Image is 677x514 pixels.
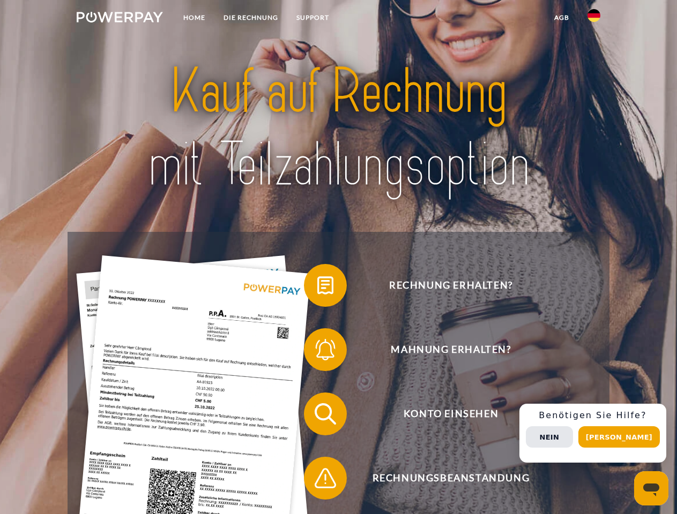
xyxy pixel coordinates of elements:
a: agb [545,8,578,27]
img: de [587,9,600,22]
button: Konto einsehen [304,392,583,435]
span: Mahnung erhalten? [319,328,582,371]
img: qb_bell.svg [312,336,339,363]
iframe: Schaltfläche zum Öffnen des Messaging-Fensters [634,471,668,505]
a: Home [174,8,214,27]
div: Schnellhilfe [519,404,666,463]
h3: Benötigen Sie Hilfe? [526,410,660,421]
button: Rechnungsbeanstandung [304,457,583,500]
span: Konto einsehen [319,392,582,435]
img: logo-powerpay-white.svg [77,12,163,22]
img: qb_bill.svg [312,272,339,299]
span: Rechnung erhalten? [319,264,582,307]
img: title-powerpay_de.svg [102,51,575,205]
a: SUPPORT [287,8,338,27]
button: Rechnung erhalten? [304,264,583,307]
button: [PERSON_NAME] [578,426,660,448]
a: DIE RECHNUNG [214,8,287,27]
span: Rechnungsbeanstandung [319,457,582,500]
button: Nein [526,426,573,448]
img: qb_search.svg [312,400,339,427]
button: Mahnung erhalten? [304,328,583,371]
img: qb_warning.svg [312,465,339,492]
